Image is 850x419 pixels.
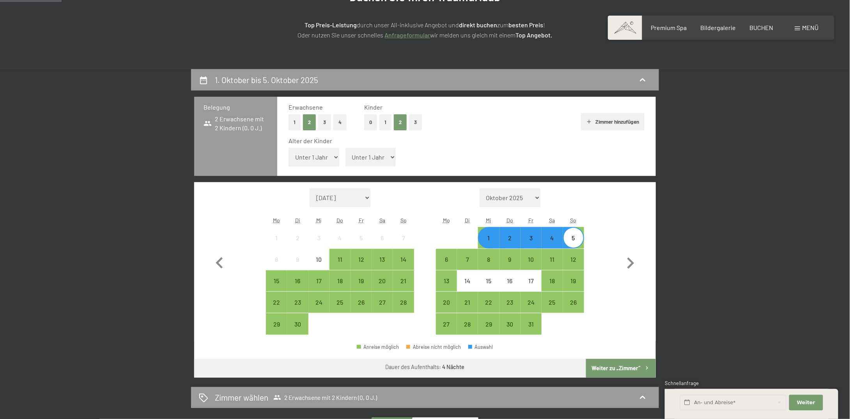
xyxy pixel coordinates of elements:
[542,249,563,270] div: Sat Oct 11 2025
[521,321,541,341] div: 31
[266,313,287,334] div: Mon Sep 29 2025
[521,227,542,248] div: Anreise möglich
[516,31,552,39] strong: Top Angebot.
[351,249,372,270] div: Anreise möglich
[409,114,422,130] button: 3
[394,278,413,297] div: 21
[542,256,562,276] div: 11
[393,227,414,248] div: Anreise nicht möglich
[542,278,562,297] div: 18
[542,249,563,270] div: Anreise möglich
[564,278,583,297] div: 19
[266,227,287,248] div: Mon Sep 01 2025
[797,399,815,406] span: Weiter
[457,313,478,334] div: Anreise möglich
[329,249,351,270] div: Thu Sep 11 2025
[436,270,457,291] div: Mon Oct 13 2025
[465,217,470,224] abbr: Dienstag
[500,256,520,276] div: 9
[436,270,457,291] div: Anreise möglich
[267,321,286,341] div: 29
[394,235,413,254] div: 7
[266,270,287,291] div: Mon Sep 15 2025
[521,313,542,334] div: Fri Oct 31 2025
[372,270,393,291] div: Sat Sep 20 2025
[563,227,584,248] div: Anreise möglich
[372,227,393,248] div: Sat Sep 06 2025
[570,217,577,224] abbr: Sonntag
[289,137,638,145] div: Alter der Kinder
[230,20,620,40] p: durch unser All-inklusive Angebot und zum ! Oder nutzen Sie unser schnelles wir melden uns gleich...
[330,278,350,297] div: 18
[500,321,520,341] div: 30
[373,278,392,297] div: 20
[318,114,331,130] button: 3
[499,313,521,334] div: Anreise möglich
[581,113,645,130] button: Zimmer hinzufügen
[215,392,269,403] h2: Zimmer wählen
[478,292,499,313] div: Anreise möglich
[500,278,520,297] div: 16
[563,227,584,248] div: Sun Oct 05 2025
[330,256,350,276] div: 11
[436,292,457,313] div: Anreise möglich
[563,249,584,270] div: Anreise möglich
[385,31,430,39] a: Anfrageformular
[549,217,555,224] abbr: Samstag
[499,270,521,291] div: Anreise nicht möglich
[542,235,562,254] div: 4
[295,217,300,224] abbr: Dienstag
[287,313,308,334] div: Tue Sep 30 2025
[457,249,478,270] div: Tue Oct 07 2025
[393,270,414,291] div: Sun Sep 21 2025
[266,249,287,270] div: Anreise nicht möglich
[330,299,350,319] div: 25
[287,270,308,291] div: Anreise möglich
[308,249,329,270] div: Anreise nicht möglich
[394,256,413,276] div: 14
[393,227,414,248] div: Sun Sep 07 2025
[357,344,399,350] div: Anreise möglich
[351,256,371,276] div: 12
[437,321,456,341] div: 27
[478,292,499,313] div: Wed Oct 22 2025
[329,227,351,248] div: Anreise nicht möglich
[288,235,307,254] div: 2
[273,394,377,401] span: 2 Erwachsene mit 2 Kindern (0, 0 J.)
[329,270,351,291] div: Anreise möglich
[499,249,521,270] div: Thu Oct 09 2025
[267,235,286,254] div: 1
[364,114,377,130] button: 0
[204,103,268,112] h3: Belegung
[436,249,457,270] div: Mon Oct 06 2025
[372,292,393,313] div: Sat Sep 27 2025
[289,114,301,130] button: 1
[308,249,329,270] div: Wed Sep 10 2025
[479,235,498,254] div: 1
[586,359,656,378] button: Weiter zu „Zimmer“
[215,75,319,85] h2: 1. Oktober bis 5. Oktober 2025
[351,227,372,248] div: Fri Sep 05 2025
[305,21,357,28] strong: Top Preis-Leistung
[802,24,819,31] span: Menü
[309,235,329,254] div: 3
[437,256,456,276] div: 6
[289,103,323,111] span: Erwachsene
[287,227,308,248] div: Tue Sep 02 2025
[542,227,563,248] div: Sat Oct 04 2025
[359,217,364,224] abbr: Freitag
[351,235,371,254] div: 5
[437,278,456,297] div: 13
[521,227,542,248] div: Fri Oct 03 2025
[521,313,542,334] div: Anreise möglich
[542,292,563,313] div: Sat Oct 25 2025
[372,227,393,248] div: Anreise nicht möglich
[436,292,457,313] div: Mon Oct 20 2025
[329,292,351,313] div: Thu Sep 25 2025
[542,227,563,248] div: Anreise möglich
[406,344,461,350] div: Abreise nicht möglich
[437,299,456,319] div: 20
[266,292,287,313] div: Mon Sep 22 2025
[303,114,316,130] button: 2
[266,249,287,270] div: Mon Sep 08 2025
